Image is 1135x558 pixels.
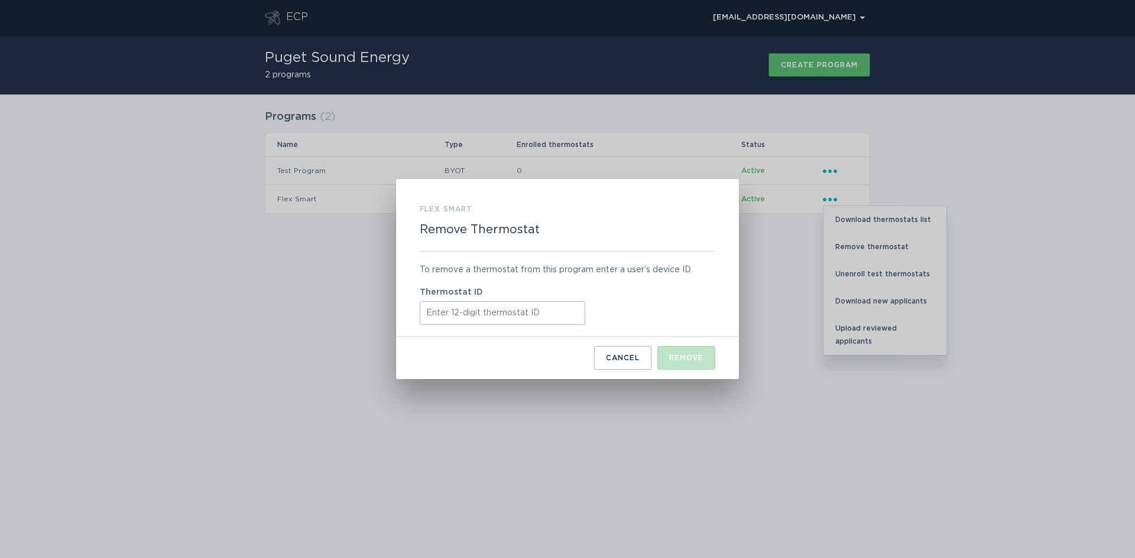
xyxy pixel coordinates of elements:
input: Thermostat ID [420,301,585,325]
div: Remove [669,354,703,361]
button: Remove [657,346,715,370]
label: Thermostat ID [420,288,715,296]
h3: Flex Smart [420,203,472,216]
div: Remove Thermostat [396,179,739,379]
div: To remove a thermostat from this program enter a user’s device ID. [420,263,715,276]
button: Cancel [594,346,651,370]
div: Cancel [606,354,640,361]
h2: Remove Thermostat [420,223,540,237]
